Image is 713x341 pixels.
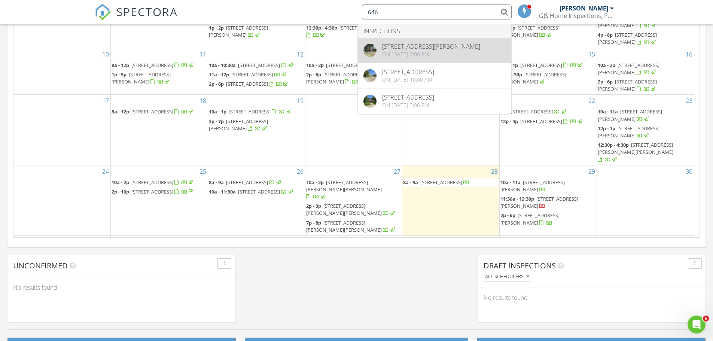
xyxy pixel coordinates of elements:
[500,118,518,125] span: 12p - 4p
[598,31,657,45] span: [STREET_ADDRESS][PERSON_NAME]
[478,287,706,308] div: No results found
[101,95,110,107] a: Go to August 17, 2025
[209,62,294,68] a: 10a - 10:30a [STREET_ADDRESS]
[598,124,693,140] a: 12p - 1p [STREET_ADDRESS][PERSON_NAME]
[306,203,382,216] span: [STREET_ADDRESS][PERSON_NAME][PERSON_NAME]
[209,61,304,70] a: 10a - 10:30a [STREET_ADDRESS]
[597,48,694,95] td: Go to August 16, 2025
[131,188,173,195] span: [STREET_ADDRESS]
[500,62,583,68] a: 10a - 1p [STREET_ADDRESS]
[598,108,662,122] a: 10a - 11a [STREET_ADDRESS][PERSON_NAME]
[209,80,289,87] a: 2p - 6p [STREET_ADDRESS]
[511,108,553,115] span: [STREET_ADDRESS]
[493,236,499,248] a: Go to September 4, 2025
[587,48,597,60] a: Go to August 15, 2025
[209,80,304,89] a: 2p - 6p [STREET_ADDRESS]
[208,235,305,265] td: Go to September 2, 2025
[198,48,208,60] a: Go to August 11, 2025
[382,51,480,57] div: On [DATE] 2:00 pm
[500,95,597,165] td: Go to August 22, 2025
[358,24,511,38] li: Inspections
[112,188,195,195] a: 2p - 10p [STREET_ADDRESS]
[131,179,173,186] span: [STREET_ADDRESS]
[326,62,368,68] span: [STREET_ADDRESS]
[112,71,127,78] span: 1p - 5p
[208,95,305,165] td: Go to August 19, 2025
[112,108,195,115] a: 8a - 12p [STREET_ADDRESS]
[111,165,208,235] td: Go to August 25, 2025
[560,4,608,12] div: [PERSON_NAME]
[13,165,111,235] td: Go to August 24, 2025
[363,69,377,82] img: streetview
[500,211,596,227] a: 2p - 6p [STREET_ADDRESS][PERSON_NAME]
[209,188,294,195] a: 10a - 11:30a [STREET_ADDRESS]
[209,179,224,186] span: 8a - 9a
[306,203,321,209] span: 2p - 3p
[598,31,613,38] span: 4p - 8p
[520,118,562,125] span: [STREET_ADDRESS]
[306,70,402,86] a: 2p - 6p [STREET_ADDRESS][PERSON_NAME]
[112,61,207,70] a: 8a - 12p [STREET_ADDRESS]
[490,165,499,177] a: Go to August 28, 2025
[306,179,324,186] span: 10a - 2p
[500,178,596,194] a: 10a - 11a [STREET_ADDRESS][PERSON_NAME]
[209,108,292,115] a: 10a - 1p [STREET_ADDRESS]
[500,118,583,125] a: 12p - 4p [STREET_ADDRESS]
[209,24,268,38] a: 1p - 2p [STREET_ADDRESS][PERSON_NAME]
[306,24,402,40] a: 12:30p - 4:30p [STREET_ADDRESS]
[209,70,304,79] a: 11a - 12p [STREET_ADDRESS]
[112,188,129,195] span: 2p - 10p
[112,179,129,186] span: 10a - 2p
[306,219,382,233] span: [STREET_ADDRESS][PERSON_NAME][PERSON_NAME]
[112,188,207,197] a: 2p - 10p [STREET_ADDRESS]
[500,179,521,186] span: 10a - 11a
[306,178,402,202] a: 10a - 2p [STREET_ADDRESS][PERSON_NAME][PERSON_NAME]
[306,219,402,235] a: 7p - 8p [STREET_ADDRESS][PERSON_NAME][PERSON_NAME]
[500,195,534,202] span: 11:30a - 12:30p
[198,95,208,107] a: Go to August 18, 2025
[305,48,402,95] td: Go to August 13, 2025
[209,62,236,68] span: 10a - 10:30a
[598,31,693,47] a: 4p - 8p [STREET_ADDRESS][PERSON_NAME]
[305,235,402,265] td: Go to September 3, 2025
[209,118,268,132] span: [STREET_ADDRESS][PERSON_NAME]
[500,235,597,265] td: Go to September 5, 2025
[208,165,305,235] td: Go to August 26, 2025
[598,62,659,76] span: [STREET_ADDRESS][PERSON_NAME]
[209,118,268,132] a: 3p - 7p [STREET_ADDRESS][PERSON_NAME]
[209,80,224,87] span: 2p - 6p
[362,4,512,19] input: Search everything...
[5,3,19,17] button: go back
[500,24,560,38] a: 6p - 7p [STREET_ADDRESS][PERSON_NAME]
[590,236,597,248] a: Go to September 5, 2025
[208,48,305,95] td: Go to August 12, 2025
[131,3,145,16] div: Close
[402,235,500,265] td: Go to September 4, 2025
[209,108,226,115] span: 10a - 1p
[36,4,60,9] h1: Support
[12,66,97,73] span: Click here to view the email.
[500,24,596,40] a: 6p - 7p [STREET_ADDRESS][PERSON_NAME]
[6,51,123,92] div: An email could not be delivered:Click here to view the email.For more information, viewWhy emails...
[112,62,195,68] a: 8a - 12p [STREET_ADDRESS]
[112,179,195,186] a: 10a - 2p [STREET_ADDRESS]
[403,179,418,186] span: 8a - 9a
[7,277,235,298] div: No results found
[306,179,382,193] span: [STREET_ADDRESS][PERSON_NAME][PERSON_NAME]
[13,95,111,165] td: Go to August 17, 2025
[209,71,229,78] span: 11a - 12p
[209,188,236,195] span: 10a - 11:30a
[48,239,54,245] button: Start recording
[306,62,324,68] span: 10a - 2p
[500,61,596,70] a: 10a - 1p [STREET_ADDRESS]
[12,55,117,63] div: An email could not be delivered:
[209,188,304,197] a: 10a - 11:30a [STREET_ADDRESS]
[101,48,110,60] a: Go to August 10, 2025
[128,236,140,248] button: Send a message…
[209,24,224,31] span: 1p - 2p
[131,62,173,68] span: [STREET_ADDRESS]
[402,165,500,235] td: Go to August 28, 2025
[6,223,143,236] textarea: Message…
[598,141,629,148] span: 12:30p - 4:30p
[229,108,271,115] span: [STREET_ADDRESS]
